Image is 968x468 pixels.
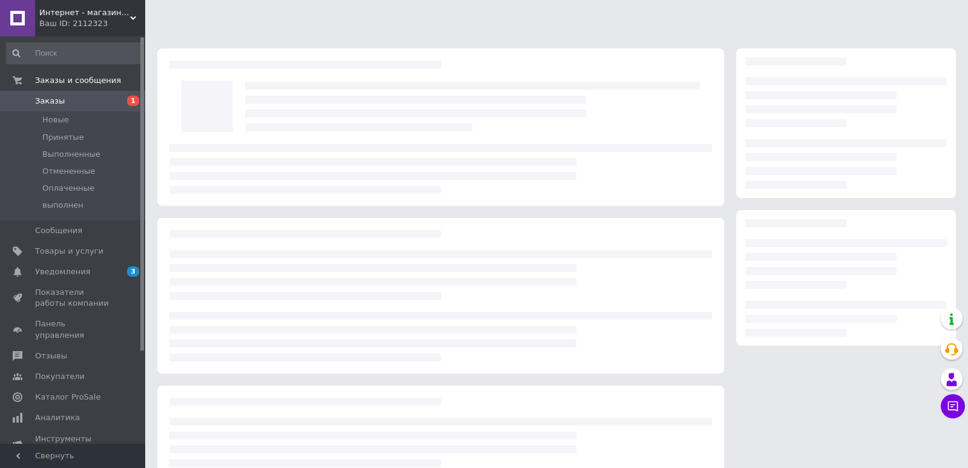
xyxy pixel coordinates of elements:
span: Уведомления [35,266,90,277]
span: Заказы [35,96,65,107]
button: Чат с покупателем [941,394,965,418]
span: 3 [127,266,139,277]
span: Покупатели [35,371,85,382]
span: Инструменты вебмастера и SEO [35,433,112,455]
span: Принятые [42,132,84,143]
span: Выполненные [42,149,100,160]
span: выполнен [42,200,83,211]
span: 1 [127,96,139,106]
input: Поиск [6,42,143,64]
span: Заказы и сообщения [35,75,121,86]
div: Ваш ID: 2112323 [39,18,145,29]
span: Новые [42,114,69,125]
span: Аналитика [35,412,80,423]
span: Панель управления [35,318,112,340]
span: Интернет - магазин Автозапчасти [39,7,130,18]
span: Отзывы [35,351,67,361]
span: Каталог ProSale [35,392,100,403]
span: Товары и услуги [35,246,103,257]
span: Оплаченные [42,183,94,194]
span: Отмененные [42,166,95,177]
span: Показатели работы компании [35,287,112,309]
span: Сообщения [35,225,82,236]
